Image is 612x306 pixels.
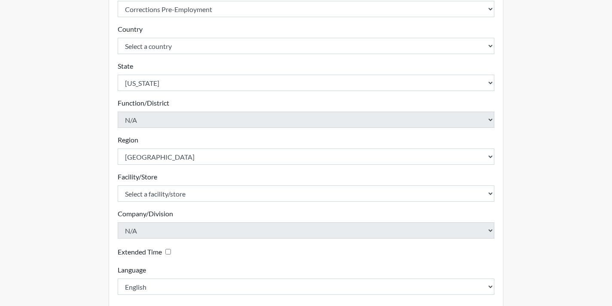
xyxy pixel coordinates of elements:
label: Facility/Store [118,172,157,182]
label: Extended Time [118,247,162,257]
label: Function/District [118,98,169,108]
label: Country [118,24,143,34]
div: Checking this box will provide the interviewee with an accomodation of extra time to answer each ... [118,245,174,258]
label: Region [118,135,138,145]
label: Language [118,265,146,275]
label: State [118,61,133,71]
label: Company/Division [118,209,173,219]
